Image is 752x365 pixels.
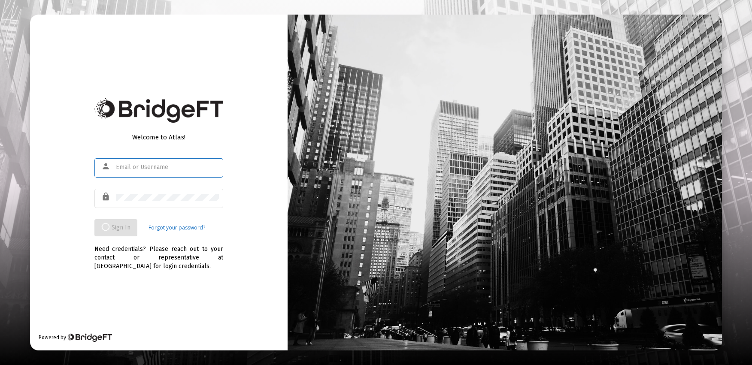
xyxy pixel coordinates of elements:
button: Sign In [94,219,137,236]
div: Welcome to Atlas! [94,133,223,142]
input: Email or Username [116,164,219,171]
a: Forgot your password? [149,223,205,232]
div: Powered by [39,333,112,342]
mat-icon: person [101,161,112,172]
mat-icon: lock [101,192,112,202]
span: Sign In [101,224,130,231]
img: Bridge Financial Technology Logo [94,98,223,123]
img: Bridge Financial Technology Logo [67,333,112,342]
div: Need credentials? Please reach out to your contact or representative at [GEOGRAPHIC_DATA] for log... [94,236,223,271]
